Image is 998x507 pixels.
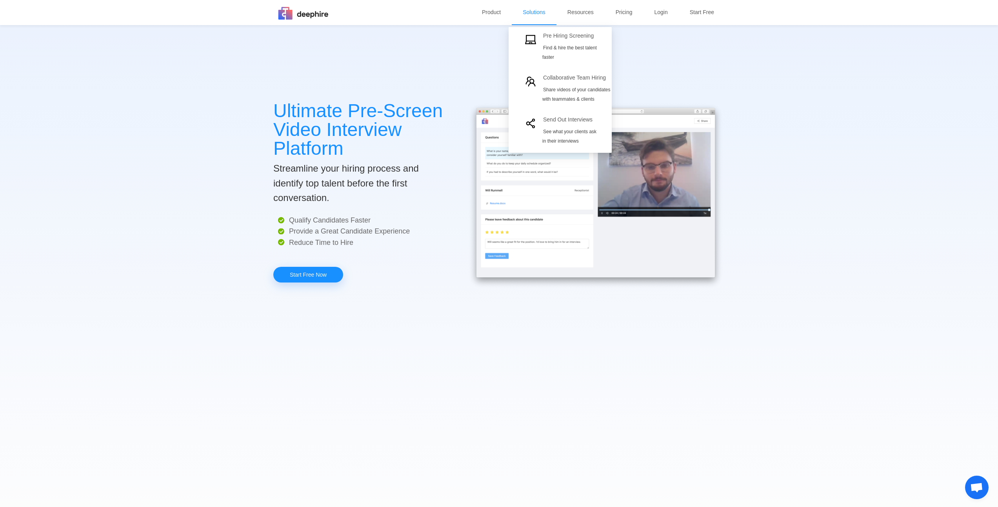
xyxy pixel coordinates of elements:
a: img [515,112,534,151]
p: Ultimate Pre-Screen Video Interview Platform [273,101,450,158]
div: Open chat [965,476,989,499]
img: img [524,33,537,46]
font: Start Free Now [290,272,327,278]
a: img [515,71,534,109]
span: Provide a Great Candidate Experience [289,227,410,235]
p: Qualify Candidates Faster [273,215,450,226]
a: imgPre Hiring ScreeningFind & hire the best talentfaster [515,29,605,67]
span: Reduce Time to Hire [289,239,353,246]
img: img [524,117,537,130]
img: img [466,101,725,291]
font: Streamline your hiring process and identify top talent before the first conversation. [273,163,419,203]
img: img [524,75,537,88]
img: img [273,1,332,25]
a: Start Free Now [273,267,343,282]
